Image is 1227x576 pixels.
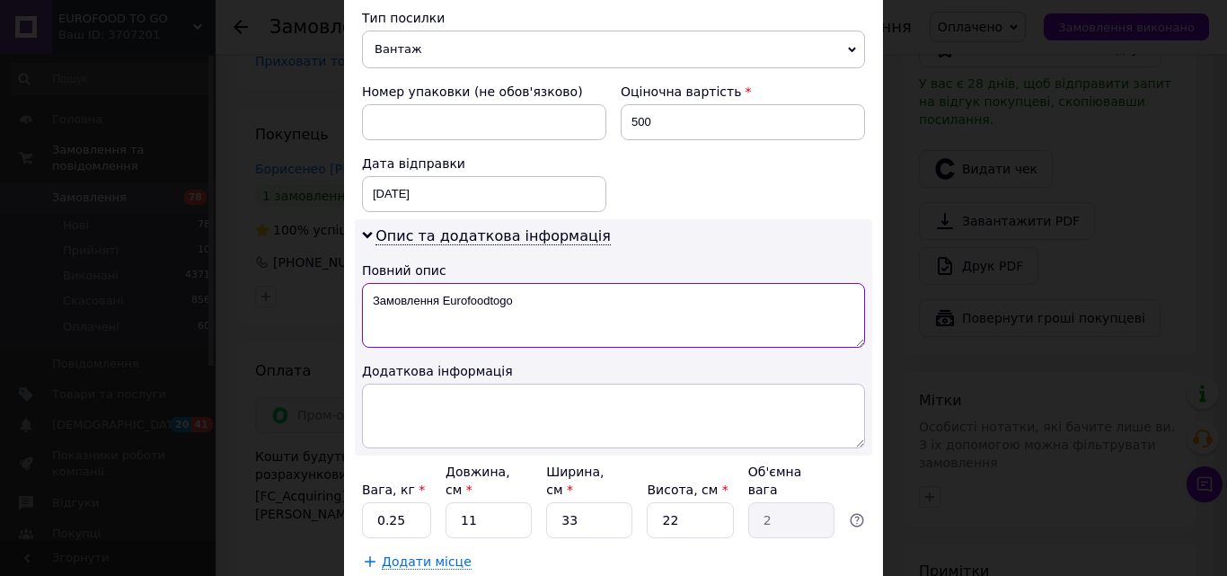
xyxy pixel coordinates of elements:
[362,11,445,25] span: Тип посилки
[362,31,865,68] span: Вантаж
[382,554,472,570] span: Додати місце
[647,483,728,497] label: Висота, см
[362,261,865,279] div: Повний опис
[362,483,425,497] label: Вага, кг
[362,83,606,101] div: Номер упаковки (не обов'язково)
[362,155,606,173] div: Дата відправки
[375,227,611,245] span: Опис та додаткова інформація
[446,465,510,497] label: Довжина, см
[621,83,865,101] div: Оціночна вартість
[748,463,834,499] div: Об'ємна вага
[362,362,865,380] div: Додаткова інформація
[362,283,865,348] textarea: Замовлення Eurofoodtogo
[546,465,604,497] label: Ширина, см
